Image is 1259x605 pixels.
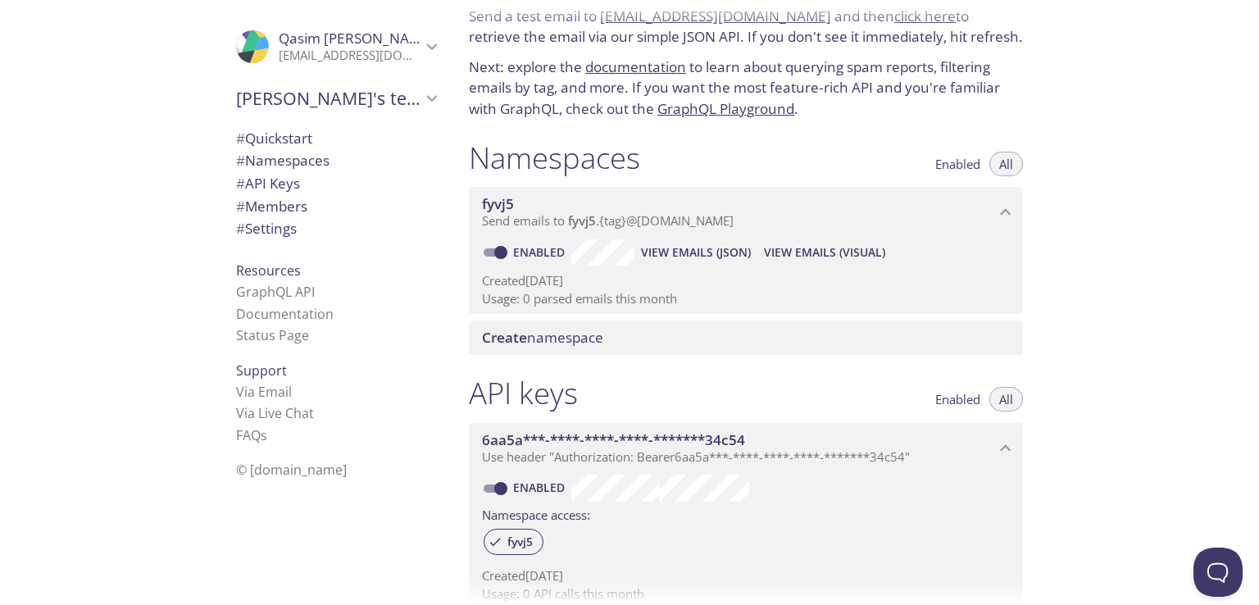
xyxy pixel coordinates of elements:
button: All [989,387,1023,412]
span: Namespaces [236,151,330,170]
span: # [236,219,245,238]
a: Via Email [236,383,292,401]
span: namespace [482,328,603,347]
label: Namespace access: [482,502,590,525]
span: [PERSON_NAME]'s team [236,87,421,110]
span: fyvj5 [568,212,596,229]
span: Qasim [PERSON_NAME] [279,29,434,48]
button: Enabled [925,387,990,412]
span: fyvj5 [482,194,514,213]
div: Qasim's team [223,77,449,120]
span: API Keys [236,174,300,193]
h1: API keys [469,375,578,412]
span: Create [482,328,527,347]
span: View Emails (JSON) [641,243,751,262]
a: Enabled [511,244,571,260]
span: © [DOMAIN_NAME] [236,461,347,479]
div: Namespaces [223,149,449,172]
div: fyvj5 [484,529,543,555]
a: documentation [585,57,686,76]
h1: Namespaces [469,139,640,176]
div: Qasim Ali [223,20,449,74]
button: All [989,152,1023,176]
a: Status Page [236,326,309,344]
div: fyvj5 namespace [469,187,1023,238]
span: s [261,426,267,444]
p: Send a test email to and then to retrieve the email via our simple JSON API. If you don't see it ... [469,6,1023,48]
button: View Emails (Visual) [757,239,892,266]
span: Send emails to . {tag} @[DOMAIN_NAME] [482,212,734,229]
div: API Keys [223,172,449,195]
span: Quickstart [236,129,312,148]
span: # [236,129,245,148]
span: Members [236,197,307,216]
span: View Emails (Visual) [764,243,885,262]
p: Next: explore the to learn about querying spam reports, filtering emails by tag, and more. If you... [469,57,1023,120]
p: Created [DATE] [482,272,1010,289]
div: Create namespace [469,321,1023,355]
button: View Emails (JSON) [634,239,757,266]
span: # [236,197,245,216]
a: Documentation [236,305,334,323]
a: FAQ [236,426,267,444]
a: GraphQL Playground [657,99,794,118]
span: Settings [236,219,297,238]
div: Team Settings [223,217,449,240]
span: fyvj5 [498,534,543,549]
div: Members [223,195,449,218]
p: [EMAIL_ADDRESS][DOMAIN_NAME] [279,48,421,64]
div: Quickstart [223,127,449,150]
iframe: Help Scout Beacon - Open [1193,548,1243,597]
a: Enabled [511,480,571,495]
span: Support [236,362,287,380]
a: Via Live Chat [236,404,314,422]
button: Enabled [925,152,990,176]
span: # [236,174,245,193]
p: Created [DATE] [482,567,1010,585]
span: # [236,151,245,170]
span: Resources [236,262,301,280]
a: GraphQL API [236,283,315,301]
p: Usage: 0 parsed emails this month [482,290,1010,307]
